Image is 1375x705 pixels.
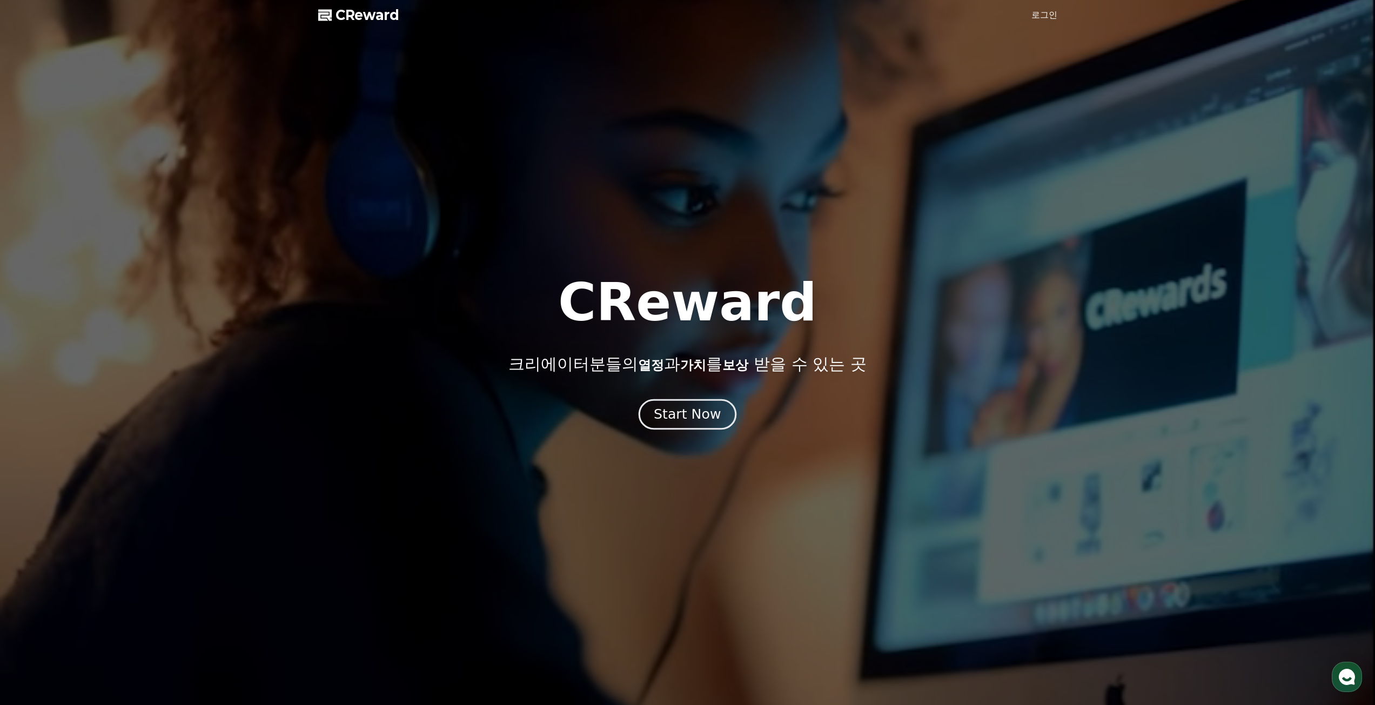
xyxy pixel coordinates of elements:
div: Start Now [654,405,721,424]
a: CReward [318,6,399,24]
a: 대화 [71,343,139,370]
span: 보상 [722,358,748,373]
span: 홈 [34,359,41,367]
a: 설정 [139,343,207,370]
span: CReward [336,6,399,24]
p: 크리에이터분들의 과 를 받을 수 있는 곳 [508,354,866,374]
span: 설정 [167,359,180,367]
span: 열정 [638,358,664,373]
button: Start Now [639,399,736,429]
a: 홈 [3,343,71,370]
span: 가치 [680,358,706,373]
a: 로그인 [1031,9,1057,22]
a: Start Now [641,411,734,421]
h1: CReward [558,277,817,328]
span: 대화 [99,359,112,368]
